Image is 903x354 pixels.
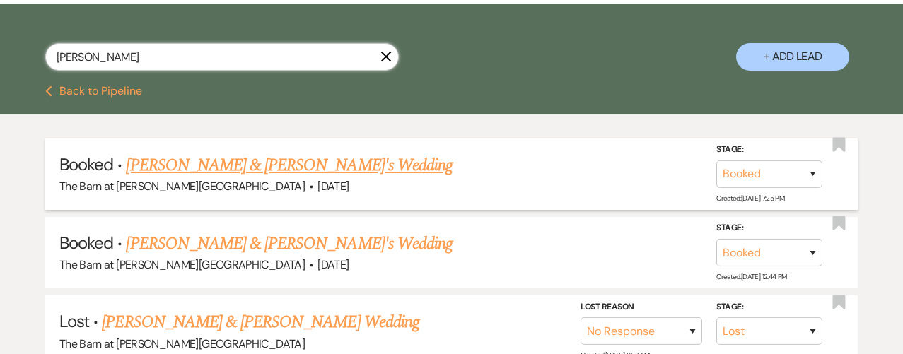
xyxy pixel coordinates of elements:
[716,194,784,203] span: Created: [DATE] 7:25 PM
[126,231,453,256] a: [PERSON_NAME] & [PERSON_NAME]'s Wedding
[317,257,349,272] span: [DATE]
[59,310,89,332] span: Lost
[45,85,142,97] button: Back to Pipeline
[736,43,849,71] button: + Add Lead
[581,300,702,315] label: Lost Reason
[716,300,822,315] label: Stage:
[59,257,305,272] span: The Barn at [PERSON_NAME][GEOGRAPHIC_DATA]
[716,272,786,281] span: Created: [DATE] 12:44 PM
[59,179,305,194] span: The Barn at [PERSON_NAME][GEOGRAPHIC_DATA]
[317,179,349,194] span: [DATE]
[59,153,113,175] span: Booked
[59,232,113,254] span: Booked
[126,153,453,178] a: [PERSON_NAME] & [PERSON_NAME]'s Wedding
[716,142,822,158] label: Stage:
[102,309,419,335] a: [PERSON_NAME] & [PERSON_NAME] Wedding
[59,336,305,351] span: The Barn at [PERSON_NAME][GEOGRAPHIC_DATA]
[716,220,822,236] label: Stage:
[45,43,399,71] input: Search by name, event date, email address or phone number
